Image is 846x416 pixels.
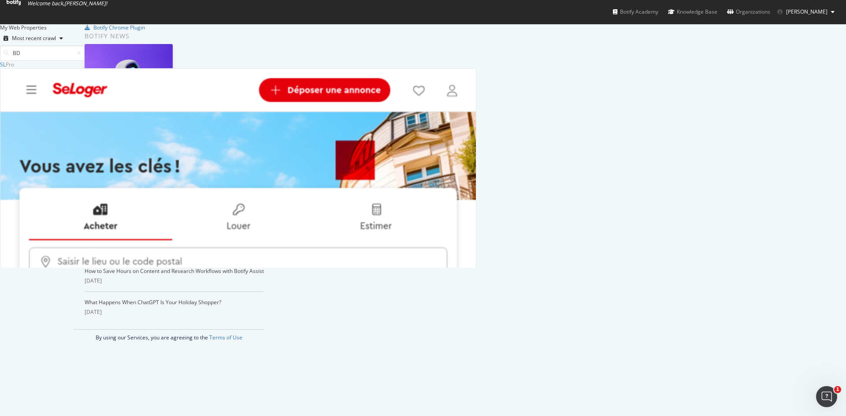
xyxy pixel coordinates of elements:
div: Botify Academy [613,7,658,16]
a: What Happens When ChatGPT Is Your Holiday Shopper? [85,298,221,306]
div: Knowledge Base [668,7,717,16]
div: [DATE] [85,277,264,285]
button: [PERSON_NAME] [770,5,842,19]
div: Botify news [85,31,264,41]
div: Botify Chrome Plugin [93,24,145,31]
a: How to Save Hours on Content and Research Workflows with Botify Assist [85,267,264,275]
div: [DATE] [85,308,264,316]
div: By using our Services, you are agreeing to the [74,329,264,341]
a: Terms of Use [209,334,242,341]
div: Most recent crawl [12,36,56,41]
iframe: Intercom live chat [816,386,837,407]
img: Why You Need an AI Bot Governance Plan (and How to Build One) [85,44,173,104]
span: 1 [834,386,841,393]
a: Botify Chrome Plugin [85,24,145,31]
div: Organizations [727,7,770,16]
div: Pro [6,61,14,68]
span: Yannick Laurent [786,8,827,15]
